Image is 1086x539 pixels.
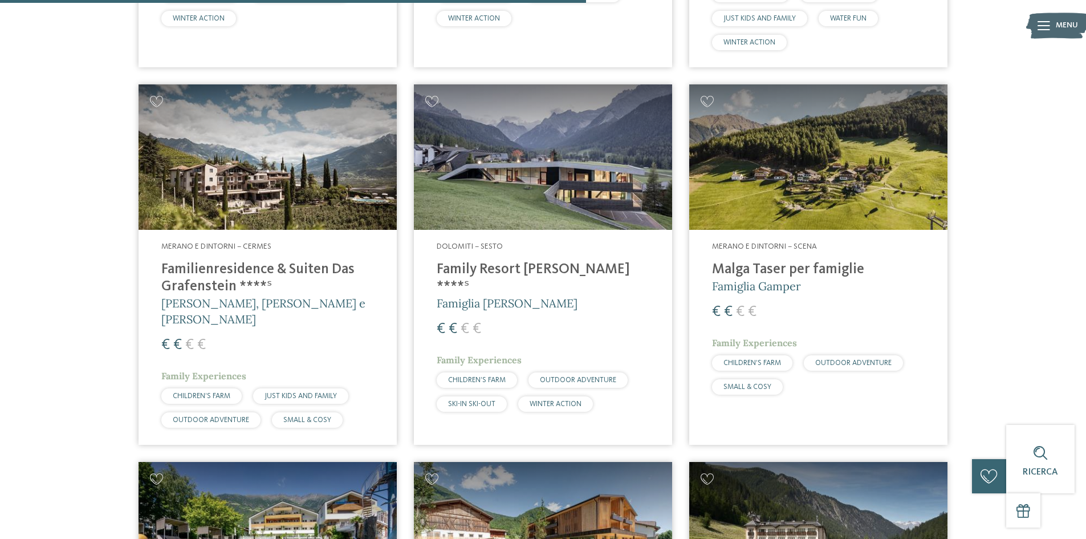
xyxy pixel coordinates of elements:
span: WINTER ACTION [173,15,225,22]
span: € [736,305,745,319]
span: Famiglia [PERSON_NAME] [437,296,577,310]
span: CHILDREN’S FARM [173,392,230,400]
span: SMALL & COSY [723,383,771,391]
span: € [473,322,481,337]
img: Family Resort Rainer ****ˢ [414,84,672,230]
span: Family Experiences [161,370,246,382]
span: € [712,305,721,319]
span: OUTDOOR ADVENTURE [540,376,616,384]
span: € [161,338,170,352]
span: OUTDOOR ADVENTURE [815,359,892,367]
span: Merano e dintorni – Scena [712,242,817,250]
h4: Familienresidence & Suiten Das Grafenstein ****ˢ [161,261,374,295]
span: € [173,338,182,352]
span: JUST KIDS AND FAMILY [265,392,337,400]
span: € [748,305,756,319]
span: Merano e dintorni – Cermes [161,242,271,250]
img: Cercate un hotel per famiglie? Qui troverete solo i migliori! [689,84,947,230]
img: Cercate un hotel per famiglie? Qui troverete solo i migliori! [139,84,397,230]
span: € [197,338,206,352]
span: WINTER ACTION [448,15,500,22]
span: SMALL & COSY [283,416,331,424]
span: WATER FUN [830,15,867,22]
span: JUST KIDS AND FAMILY [723,15,796,22]
span: Family Experiences [712,337,797,348]
span: CHILDREN’S FARM [448,376,506,384]
span: € [724,305,733,319]
span: € [437,322,445,337]
span: WINTER ACTION [723,39,775,46]
span: € [461,322,469,337]
a: Cercate un hotel per famiglie? Qui troverete solo i migliori! Dolomiti – Sesto Family Resort [PER... [414,84,672,444]
span: OUTDOOR ADVENTURE [173,416,249,424]
span: [PERSON_NAME], [PERSON_NAME] e [PERSON_NAME] [161,296,365,326]
a: Cercate un hotel per famiglie? Qui troverete solo i migliori! Merano e dintorni – Scena Malga Tas... [689,84,947,444]
span: Ricerca [1023,468,1058,477]
h4: Family Resort [PERSON_NAME] ****ˢ [437,261,649,295]
span: SKI-IN SKI-OUT [448,400,495,408]
span: € [185,338,194,352]
a: Cercate un hotel per famiglie? Qui troverete solo i migliori! Merano e dintorni – Cermes Familien... [139,84,397,444]
span: WINTER ACTION [530,400,581,408]
span: CHILDREN’S FARM [723,359,781,367]
span: Famiglia Gamper [712,279,801,293]
h4: Malga Taser per famiglie [712,261,925,278]
span: Dolomiti – Sesto [437,242,503,250]
span: € [449,322,457,337]
span: Family Experiences [437,354,522,366]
